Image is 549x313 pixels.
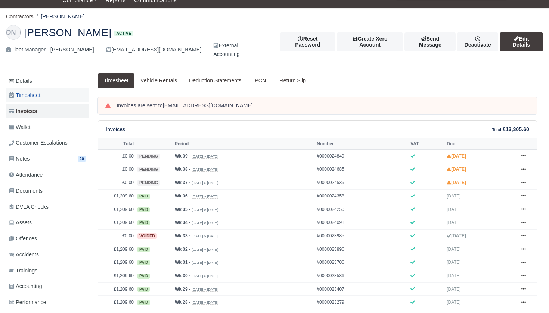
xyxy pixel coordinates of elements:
[175,167,190,172] strong: Wk 38 -
[492,125,529,134] div: :
[315,216,409,230] td: #0000024091
[409,138,445,149] th: VAT
[175,154,190,159] strong: Wk 39 -
[447,273,461,278] span: [DATE]
[98,163,136,176] td: £0.00
[137,260,150,265] span: paid
[192,300,218,305] small: [DATE] » [DATE]
[192,234,218,238] small: [DATE] » [DATE]
[137,167,160,172] span: pending
[98,256,136,269] td: £1,209.60
[6,263,89,278] a: Trainings
[457,32,498,51] a: Deactivate
[98,216,136,230] td: £1,209.60
[163,102,253,108] strong: [EMAIL_ADDRESS][DOMAIN_NAME]
[98,229,136,243] td: £0.00
[137,207,150,212] span: paid
[6,25,21,40] div: [PERSON_NAME]
[134,73,183,88] a: Vehicle Rentals
[6,231,89,246] a: Offences
[98,189,136,203] td: £1,209.60
[175,260,190,265] strong: Wk 31 -
[98,282,136,296] td: £1,209.60
[106,45,201,54] div: [EMAIL_ADDRESS][DOMAIN_NAME]
[492,127,501,132] small: Total
[137,194,150,199] span: paid
[175,273,190,278] strong: Wk 30 -
[315,282,409,296] td: #0000023407
[137,233,157,239] span: voided
[192,154,218,159] small: [DATE] » [DATE]
[447,260,461,265] span: [DATE]
[137,287,150,292] span: paid
[503,126,529,132] strong: £13,305.60
[117,102,530,110] div: Invoices are sent to
[6,247,89,262] a: Accidents
[9,266,37,275] span: Trainings
[9,155,30,163] span: Notes
[404,32,456,51] a: Send Message
[173,138,315,149] th: Period
[9,139,68,147] span: Customer Escalations
[0,19,549,65] div: Joao Antunes
[9,250,39,259] span: Accidents
[137,180,160,186] span: pending
[500,32,543,51] a: Edit Details
[447,287,461,292] span: [DATE]
[183,73,247,88] a: Deduction Statements
[9,123,30,132] span: Wallet
[6,88,89,102] a: Timesheet
[98,269,136,282] td: £1,209.60
[315,163,409,176] td: #0000024685
[9,298,46,307] span: Performance
[98,203,136,216] td: £1,209.60
[447,220,461,225] span: [DATE]
[447,154,466,159] strong: [DATE]
[315,243,409,256] td: #0000023896
[315,149,409,163] td: #0000024849
[98,149,136,163] td: £0.00
[315,176,409,190] td: #0000024535
[175,287,190,292] strong: Wk 29 -
[9,203,49,211] span: DVLA Checks
[512,277,549,313] div: Chat Widget
[6,13,34,19] a: Contractors
[9,234,37,243] span: Offences
[6,215,89,230] a: Assets
[192,287,218,292] small: [DATE] » [DATE]
[137,247,150,252] span: paid
[6,279,89,294] a: Accounting
[98,73,134,88] a: Timesheet
[447,300,461,305] span: [DATE]
[6,74,89,88] a: Details
[175,193,190,199] strong: Wk 36 -
[98,296,136,309] td: £1,209.60
[9,187,43,195] span: Documents
[315,229,409,243] td: #0000023985
[24,27,111,38] span: [PERSON_NAME]
[98,176,136,190] td: £0.00
[192,260,218,265] small: [DATE] » [DATE]
[192,247,218,252] small: [DATE] » [DATE]
[447,207,461,212] span: [DATE]
[98,138,136,149] th: Total
[6,120,89,135] a: Wallet
[6,200,89,214] a: DVLA Checks
[213,41,263,59] div: External Accounting
[280,32,335,51] button: Reset Password
[192,274,218,278] small: [DATE] » [DATE]
[447,193,461,199] span: [DATE]
[98,243,136,256] td: £1,209.60
[34,12,85,21] li: [PERSON_NAME]
[315,203,409,216] td: #0000024250
[192,194,218,199] small: [DATE] » [DATE]
[175,233,190,238] strong: Wk 33 -
[6,136,89,150] a: Customer Escalations
[337,32,403,51] button: Create Xero Account
[6,184,89,198] a: Documents
[192,167,218,172] small: [DATE] » [DATE]
[106,126,125,133] h6: Invoices
[447,180,466,185] strong: [DATE]
[315,138,409,149] th: Number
